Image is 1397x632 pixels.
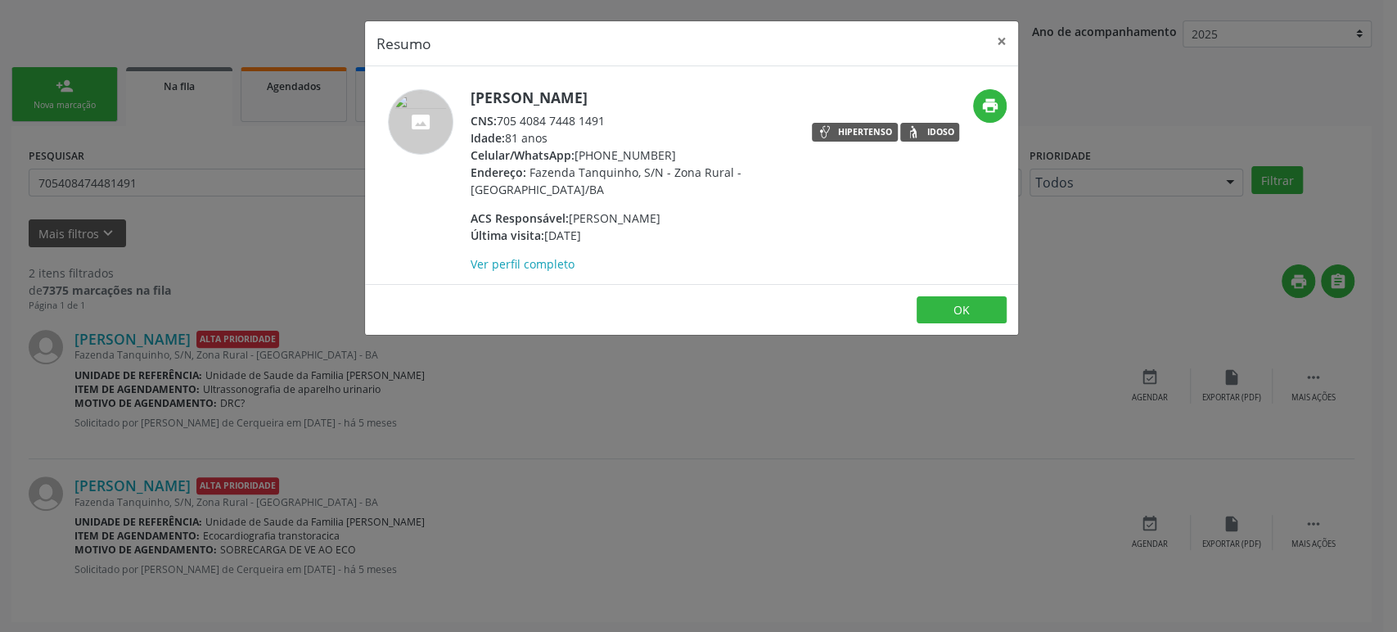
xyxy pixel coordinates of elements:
[980,97,998,115] i: print
[471,112,789,129] div: 705 4084 7448 1491
[471,147,789,164] div: [PHONE_NUMBER]
[471,113,497,129] span: CNS:
[471,228,544,243] span: Última visita:
[973,89,1007,123] button: print
[471,256,575,272] a: Ver perfil completo
[917,296,1007,324] button: OK
[471,210,789,227] div: [PERSON_NAME]
[471,165,526,180] span: Endereço:
[471,130,505,146] span: Idade:
[471,129,789,147] div: 81 anos
[838,128,892,137] div: Hipertenso
[471,147,575,163] span: Celular/WhatsApp:
[471,165,741,197] span: Fazenda Tanquinho, S/N - Zona Rural - [GEOGRAPHIC_DATA]/BA
[376,33,431,54] h5: Resumo
[985,21,1018,61] button: Close
[388,89,453,155] img: accompaniment
[471,89,789,106] h5: [PERSON_NAME]
[471,227,789,244] div: [DATE]
[926,128,953,137] div: Idoso
[471,210,569,226] span: ACS Responsável:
